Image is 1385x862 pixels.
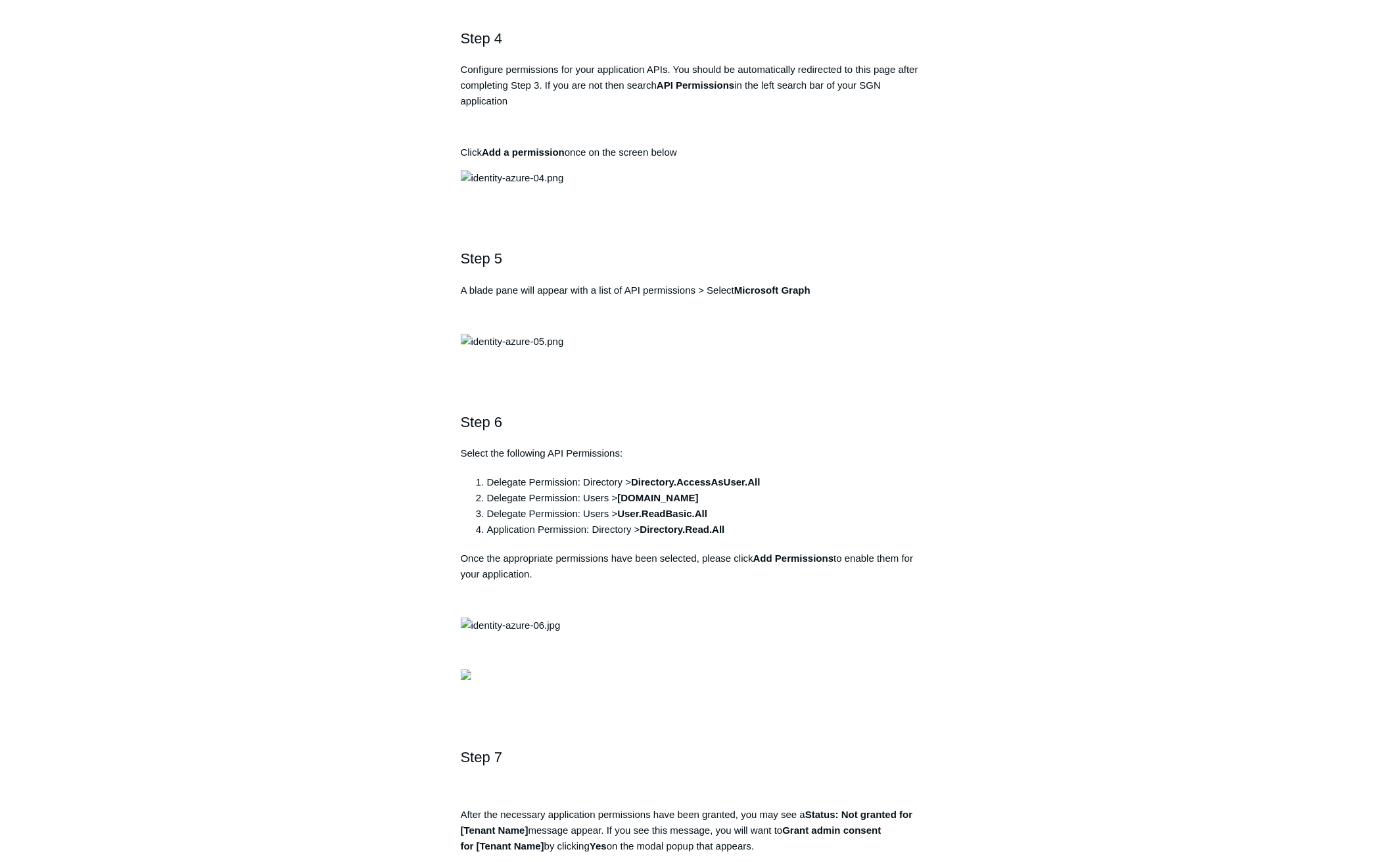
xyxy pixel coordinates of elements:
[487,490,925,506] li: Delegate Permission: Users >
[461,825,881,851] strong: Grant admin consent for [Tenant Name]
[461,445,925,461] p: Select the following API Permissions:
[657,79,734,91] strong: API Permissions
[590,840,607,851] strong: Yes
[618,492,699,503] strong: [DOMAIN_NAME]
[461,807,925,854] p: After the necessary application permissions have been granted, you may see a message appear. If y...
[461,27,925,50] h2: Step 4
[461,411,925,434] h2: Step 6
[461,618,561,633] img: identity-azure-06.jpg
[487,474,925,490] li: Delegate Permission: Directory >
[753,553,834,564] strong: Add Permissions
[461,669,471,680] img: 39545716397459
[734,284,810,296] strong: Microsoft Graph
[482,147,565,158] strong: Add a permission
[631,476,761,488] strong: Directory.AccessAsUser.All
[461,247,925,270] h2: Step 5
[487,522,925,537] li: Application Permission: Directory >
[461,551,925,582] p: Once the appropriate permissions have been selected, please click to enable them for your applica...
[487,506,925,522] li: Delegate Permission: Users >
[461,62,925,109] p: Configure permissions for your application APIs. You should be automatically redirected to this p...
[461,334,564,350] img: identity-azure-05.png
[461,145,925,160] p: Click once on the screen below
[461,170,564,186] img: identity-azure-04.png
[461,283,925,298] p: A blade pane will appear with a list of API permissions > Select
[640,524,725,535] strong: Directory.Read.All
[461,809,913,836] strong: Status: Not granted for [Tenant Name]
[618,508,708,519] strong: User.ReadBasic.All
[461,746,925,769] h2: Step 7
